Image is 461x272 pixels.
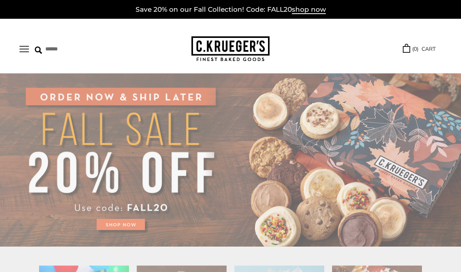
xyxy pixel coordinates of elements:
img: Search [35,47,42,54]
a: Save 20% on our Fall Collection! Code: FALL20shop now [136,5,326,14]
span: shop now [292,5,326,14]
button: Open navigation [20,46,29,52]
input: Search [35,43,122,55]
a: (0) CART [403,45,436,54]
img: C.KRUEGER'S [191,36,270,62]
